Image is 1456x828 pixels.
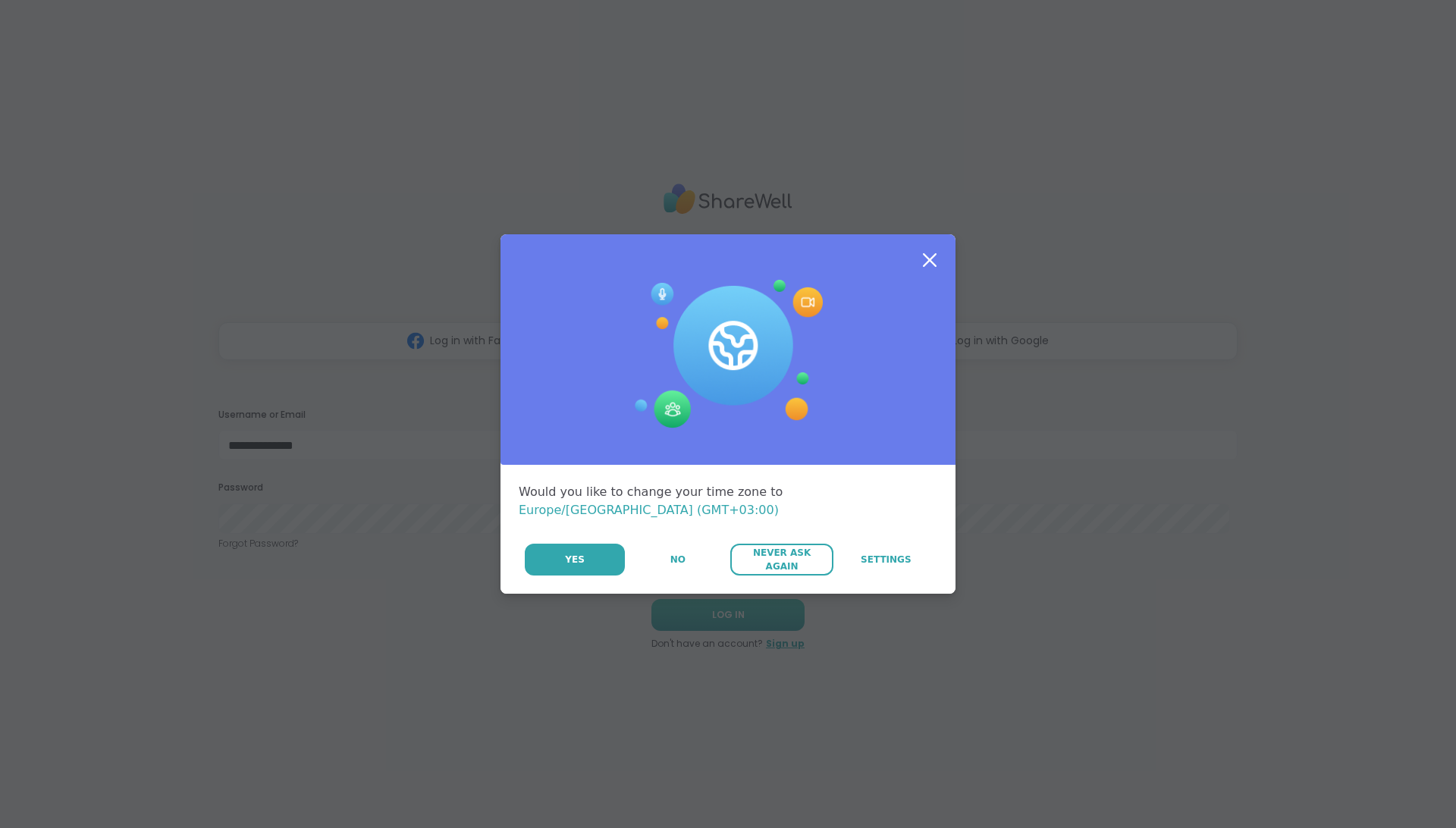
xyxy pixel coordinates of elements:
[738,546,825,573] span: Never Ask Again
[565,553,585,566] span: Yes
[670,553,686,566] span: No
[519,503,779,517] span: Europe/[GEOGRAPHIC_DATA] (GMT+03:00)
[633,280,823,428] img: Session Experience
[525,544,625,576] button: Yes
[835,544,937,576] a: Settings
[730,544,833,576] button: Never Ask Again
[861,553,912,566] span: Settings
[519,483,937,519] div: Would you like to change your time zone to
[626,544,729,576] button: No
